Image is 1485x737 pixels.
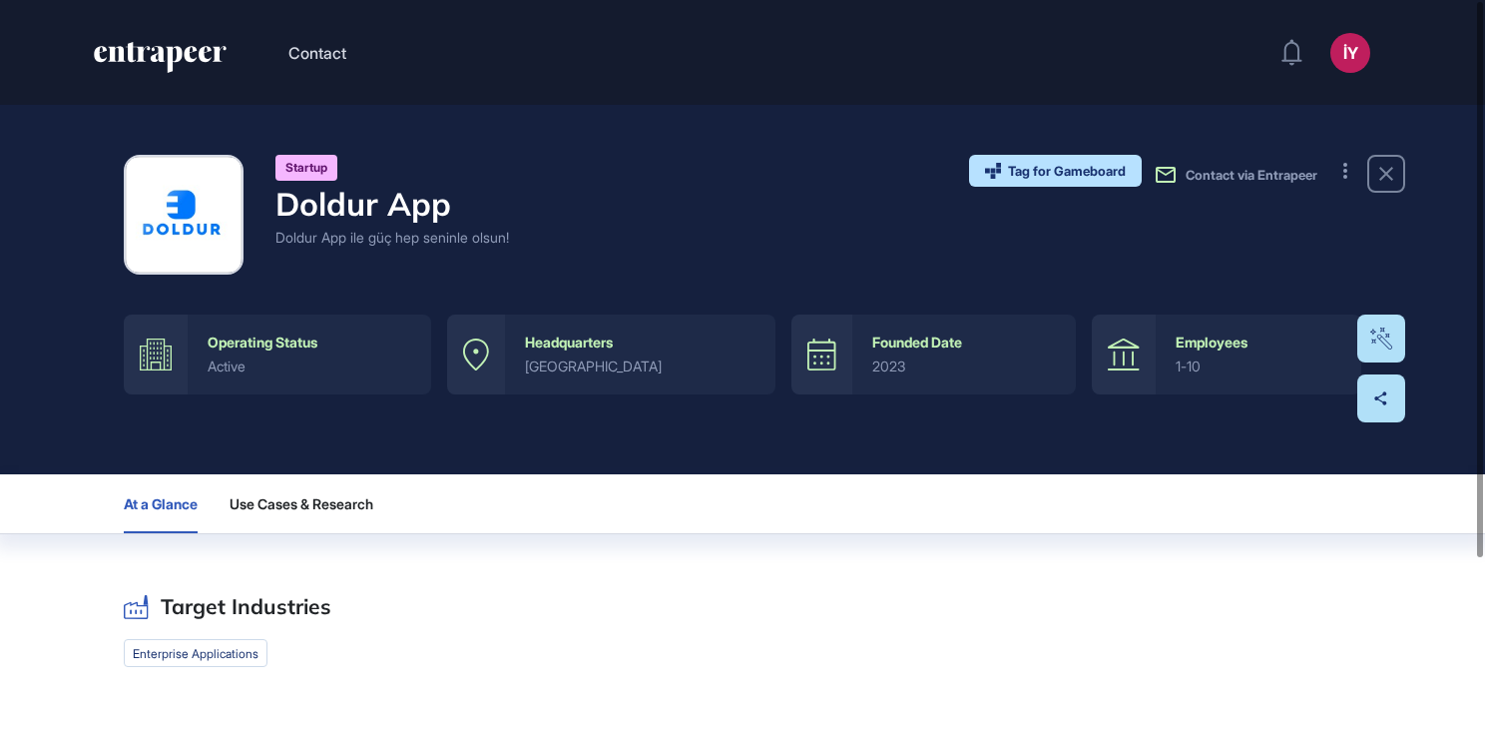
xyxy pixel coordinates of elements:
h2: Target Industries [161,594,331,619]
div: Doldur App ile güç hep seninle olsun! [275,227,509,248]
div: 2023 [872,359,1056,374]
div: Operating Status [208,335,317,351]
button: İY [1330,33,1370,73]
h4: Doldur App [275,185,509,223]
button: At a Glance [124,474,198,533]
div: active [208,359,411,374]
span: Tag for Gameboard [1008,165,1126,178]
div: Founded Date [872,335,962,351]
div: Headquarters [525,335,613,351]
span: At a Glance [124,496,198,512]
button: Contact via Entrapeer [1154,163,1317,187]
span: Use Cases & Research [230,496,373,512]
button: Contact [288,40,346,66]
div: Employees [1176,335,1247,351]
li: enterprise applications [124,639,267,667]
div: 1-10 [1176,359,1341,374]
span: Contact via Entrapeer [1186,167,1317,183]
div: [GEOGRAPHIC_DATA] [525,359,755,374]
div: Startup [275,155,337,181]
img: Doldur App-logo [127,158,241,272]
button: Use Cases & Research [230,474,389,533]
a: entrapeer-logo [92,42,229,80]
